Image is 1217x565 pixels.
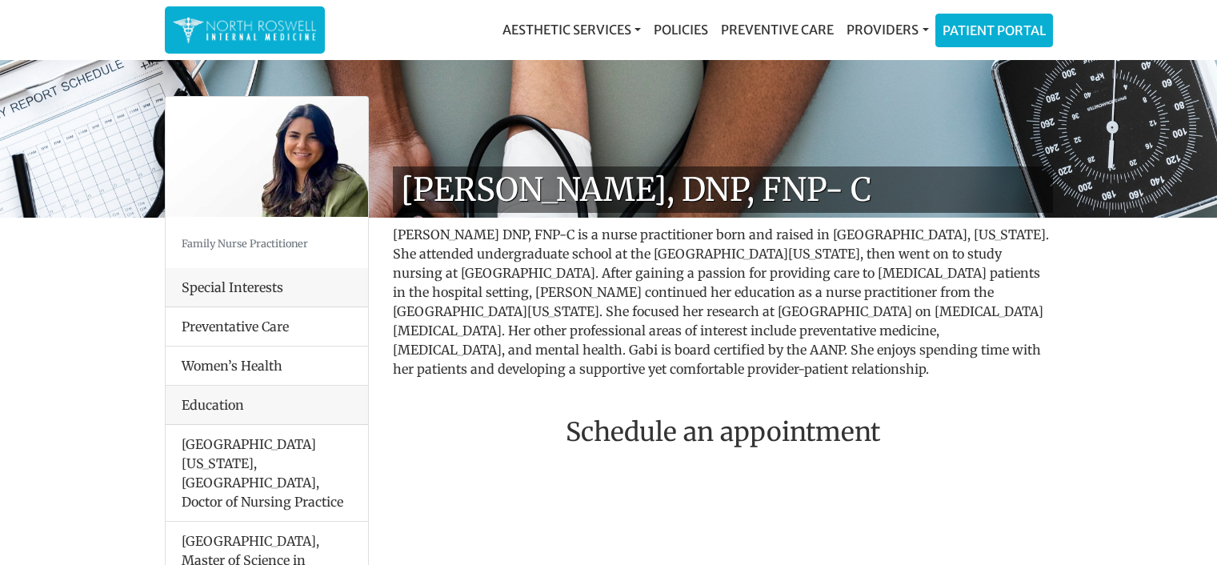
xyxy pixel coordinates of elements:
li: Women’s Health [166,346,368,386]
h1: [PERSON_NAME], DNP, FNP- C [393,166,1053,213]
div: Education [166,386,368,425]
div: Special Interests [166,268,368,307]
a: Aesthetic Services [496,14,647,46]
small: Family Nurse Practitioner [182,237,308,250]
li: Preventative Care [166,307,368,347]
a: Patient Portal [936,14,1052,46]
h2: Schedule an appointment [393,417,1053,447]
a: Preventive Care [715,14,840,46]
a: Providers [840,14,935,46]
img: North Roswell Internal Medicine [173,14,317,46]
a: Policies [647,14,715,46]
p: [PERSON_NAME] DNP, FNP-C is a nurse practitioner born and raised in [GEOGRAPHIC_DATA], [US_STATE]... [393,225,1053,379]
li: [GEOGRAPHIC_DATA][US_STATE], [GEOGRAPHIC_DATA], Doctor of Nursing Practice [166,425,368,522]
